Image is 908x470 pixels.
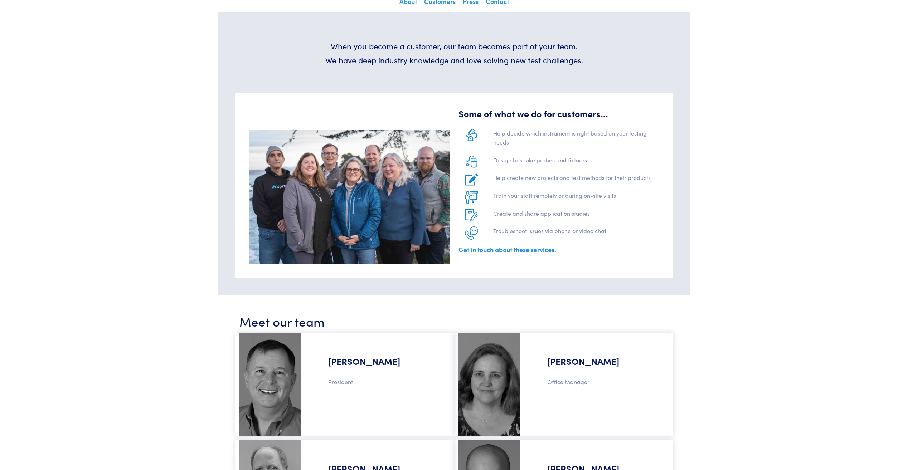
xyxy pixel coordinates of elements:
[312,41,596,52] h6: When you become a customer, our team becomes part of your team.
[465,209,478,222] img: app-studies.png
[239,333,301,436] img: marc-johnson.jpg
[466,129,477,141] img: testing-needs-graphic.png
[249,130,450,264] img: 2023-team-close-2.jpg
[458,333,520,436] img: sarah-nickerson.jpg
[465,191,478,204] img: train-on-site.png
[466,156,477,168] img: designs.png
[533,337,665,374] h5: [PERSON_NAME]
[314,337,446,374] h5: [PERSON_NAME]
[458,245,556,254] a: Get in touch about these services.
[314,377,446,387] p: President
[312,55,596,66] h6: We have deep industry knowledge and love solving new test challenges.
[533,377,665,387] p: Office Manager
[493,156,659,168] p: Design bespoke probes and fixtures
[493,209,659,221] p: Create and share application studies
[239,312,669,330] h3: Meet our team
[493,226,659,239] p: Troubleshoot issues via phone or video chat
[493,129,659,150] p: Help decide which instrument is right based on your testing needs
[493,191,659,203] p: Train your staff remotely or during on-site visits
[465,226,478,240] img: phone.png
[458,107,659,120] h5: Some of what we do for customers...
[493,173,659,185] p: Help create new projects and test methods for their products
